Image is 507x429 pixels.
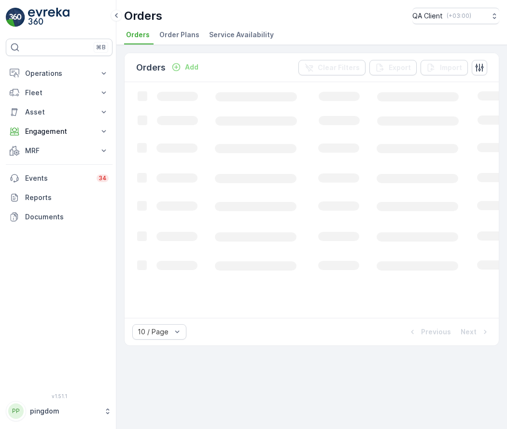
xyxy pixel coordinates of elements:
[25,88,93,98] p: Fleet
[159,30,199,40] span: Order Plans
[421,327,451,337] p: Previous
[447,12,471,20] p: ( +03:00 )
[412,11,443,21] p: QA Client
[460,326,491,338] button: Next
[440,63,462,72] p: Import
[30,406,99,416] p: pingdom
[389,63,411,72] p: Export
[407,326,452,338] button: Previous
[126,30,150,40] span: Orders
[6,64,113,83] button: Operations
[6,169,113,188] a: Events34
[168,61,202,73] button: Add
[25,107,93,117] p: Asset
[298,60,366,75] button: Clear Filters
[25,193,109,202] p: Reports
[124,8,162,24] p: Orders
[369,60,417,75] button: Export
[185,62,198,72] p: Add
[318,63,360,72] p: Clear Filters
[6,102,113,122] button: Asset
[99,174,107,182] p: 34
[461,327,477,337] p: Next
[28,8,70,27] img: logo_light-DOdMpM7g.png
[6,188,113,207] a: Reports
[6,122,113,141] button: Engagement
[8,403,24,419] div: PP
[6,401,113,421] button: PPpingdom
[6,141,113,160] button: MRF
[136,61,166,74] p: Orders
[25,212,109,222] p: Documents
[421,60,468,75] button: Import
[412,8,499,24] button: QA Client(+03:00)
[6,83,113,102] button: Fleet
[25,127,93,136] p: Engagement
[6,8,25,27] img: logo
[6,393,113,399] span: v 1.51.1
[96,43,106,51] p: ⌘B
[25,69,93,78] p: Operations
[25,173,91,183] p: Events
[6,207,113,227] a: Documents
[25,146,93,156] p: MRF
[209,30,274,40] span: Service Availability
